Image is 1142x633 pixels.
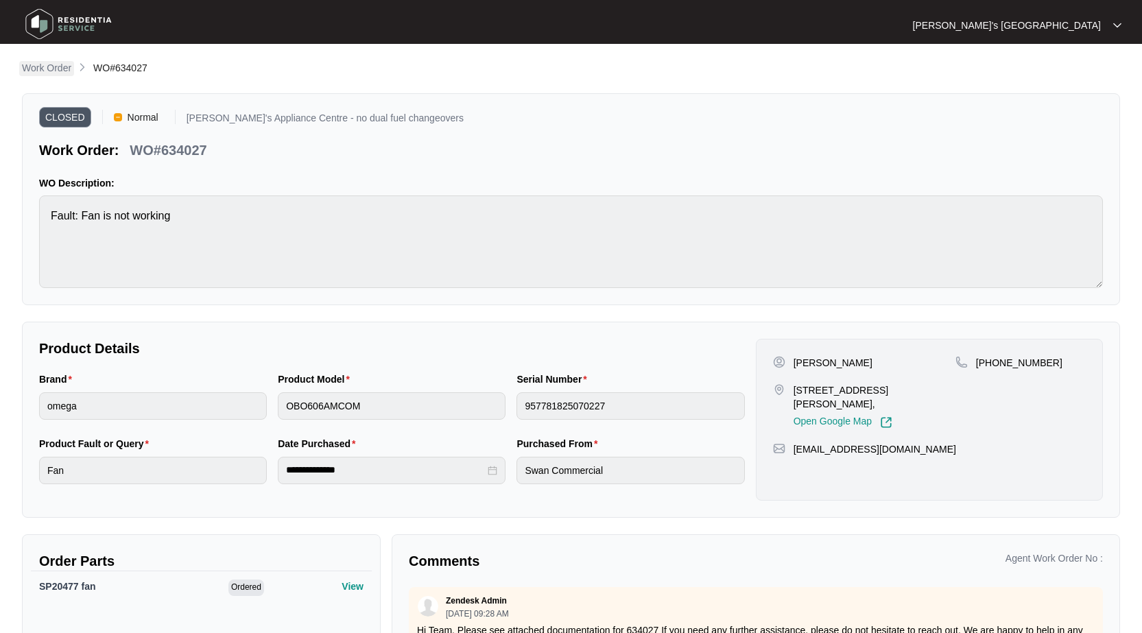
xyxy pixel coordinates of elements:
p: [DATE] 09:28 AM [446,610,509,618]
p: WO#634027 [130,141,206,160]
label: Purchased From [516,437,603,451]
span: Normal [122,107,164,128]
p: Agent Work Order No : [1006,551,1103,565]
p: Work Order [22,61,71,75]
p: Order Parts [39,551,364,571]
p: [STREET_ADDRESS][PERSON_NAME], [794,383,955,411]
label: Product Model [278,372,355,386]
label: Product Fault or Query [39,437,154,451]
img: chevron-right [77,62,88,73]
img: map-pin [773,442,785,455]
a: Work Order [19,61,74,76]
input: Date Purchased [286,463,485,477]
a: Open Google Map [794,416,892,429]
p: Work Order: [39,141,119,160]
img: Vercel Logo [114,113,122,121]
img: map-pin [955,356,968,368]
img: user.svg [418,596,438,617]
label: Brand [39,372,78,386]
p: [PHONE_NUMBER] [976,356,1062,370]
input: Serial Number [516,392,744,420]
p: Zendesk Admin [446,595,507,606]
p: Comments [409,551,746,571]
label: Date Purchased [278,437,361,451]
img: map-pin [773,383,785,396]
span: SP20477 fan [39,581,96,592]
img: dropdown arrow [1113,22,1121,29]
input: Brand [39,392,267,420]
input: Product Fault or Query [39,457,267,484]
input: Product Model [278,392,505,420]
p: [PERSON_NAME]'s [GEOGRAPHIC_DATA] [913,19,1101,32]
input: Purchased From [516,457,744,484]
img: residentia service logo [21,3,117,45]
p: [PERSON_NAME] [794,356,872,370]
p: View [342,580,364,593]
span: CLOSED [39,107,91,128]
img: Link-External [880,416,892,429]
p: Product Details [39,339,745,358]
p: [PERSON_NAME]'s Appliance Centre - no dual fuel changeovers [187,113,464,128]
p: WO Description: [39,176,1103,190]
label: Serial Number [516,372,592,386]
p: [EMAIL_ADDRESS][DOMAIN_NAME] [794,442,956,456]
span: Ordered [228,580,264,596]
span: WO#634027 [93,62,147,73]
img: user-pin [773,356,785,368]
textarea: Fault: Fan is not working [39,195,1103,288]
